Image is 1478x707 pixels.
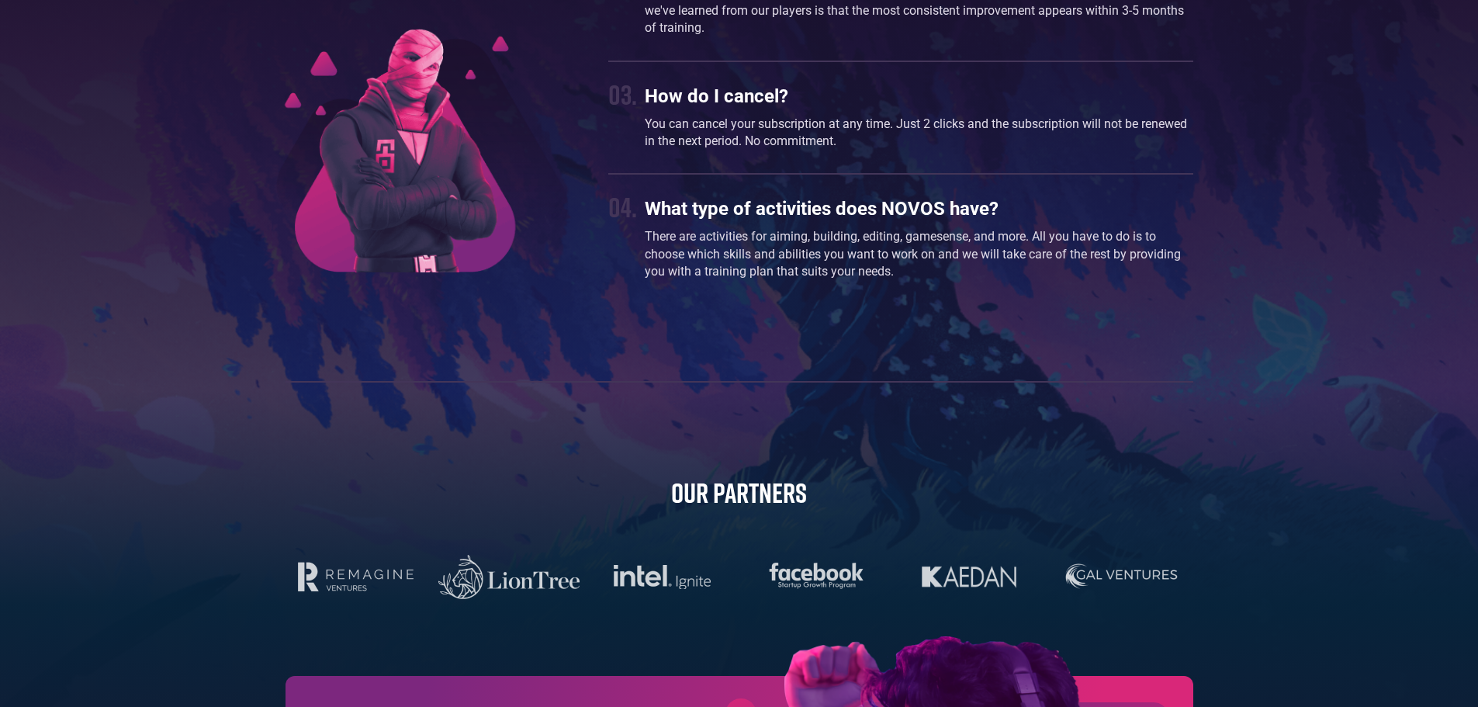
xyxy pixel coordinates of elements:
h3: How do I cancel? [645,85,1192,108]
p: There are activities for aiming, building, editing, gamesense, and more. All you have to do is to... [645,228,1192,280]
div: 03. [608,78,637,111]
h2: Our Partners [286,476,1193,509]
p: You can cancel your subscription at any time. Just 2 clicks and the subscription will not be rene... [645,116,1192,151]
div: 04. [608,190,637,224]
h3: What type of activities does NOVOS have? [645,198,1192,220]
